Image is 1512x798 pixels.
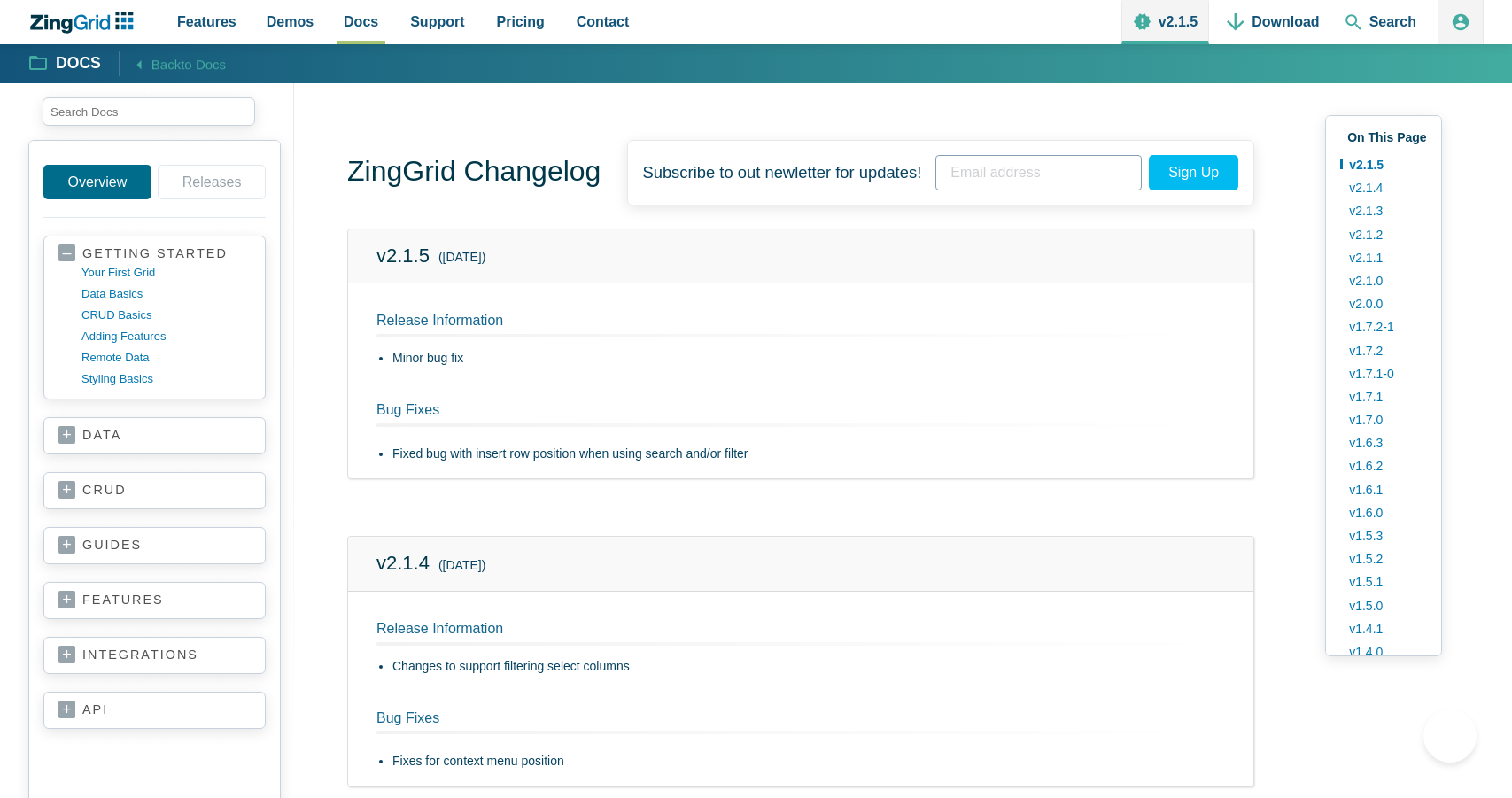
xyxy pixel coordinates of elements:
strong: Docs [56,56,101,72]
li: Changes to support filtering select columns [392,656,1225,678]
a: features [58,592,251,609]
li: Fixed bug with insert row position when using search and/or filter [392,444,1225,465]
a: v1.7.0 [1340,408,1426,431]
a: guides [58,537,251,554]
a: Overview [43,165,151,199]
a: v1.6.0 [1340,501,1426,524]
a: v2.1.3 [1340,199,1426,222]
h2: Bug Fixes [355,709,1204,741]
a: your first grid [81,262,251,283]
a: v1.5.0 [1340,594,1426,617]
span: Back [151,53,226,75]
a: v2.1.2 [1340,223,1426,246]
span: Features [177,10,236,34]
a: styling basics [81,368,251,390]
input: Email address [935,155,1142,190]
span: Pricing [497,10,545,34]
a: v2.1.0 [1340,269,1426,292]
a: v2.1.5 [1340,153,1426,176]
a: v1.5.3 [1340,524,1426,547]
a: adding features [81,326,251,347]
a: data [58,427,251,445]
a: api [58,701,251,719]
li: Minor bug fix [392,348,1225,369]
a: v1.5.2 [1340,547,1426,570]
span: Docs [344,10,378,34]
a: ZingChart Logo. Click to return to the homepage [28,12,143,34]
span: Sign Up [1149,155,1238,190]
small: ([DATE]) [438,247,485,268]
a: v1.4.1 [1340,617,1426,640]
a: v2.1.1 [1340,246,1426,269]
a: data basics [81,283,251,305]
span: Subscribe to out newletter for updates! [642,155,921,190]
a: v1.4.0 [1340,640,1426,663]
a: v1.6.2 [1340,454,1426,477]
iframe: Toggle Customer Support [1423,709,1477,763]
input: search input [43,97,255,126]
a: v1.6.1 [1340,478,1426,501]
small: ([DATE]) [438,555,485,577]
li: Fixes for context menu position [392,751,1225,772]
span: Demos [267,10,314,34]
a: v2.1.5 [376,244,430,267]
a: v1.5.1 [1340,570,1426,593]
span: Contact [577,10,630,34]
a: v1.7.2 [1340,339,1426,362]
h2: Release Information [376,312,1225,337]
a: v1.7.1 [1340,385,1426,408]
a: integrations [58,647,251,664]
a: Backto Docs [119,51,226,75]
a: remote data [81,347,251,368]
a: v1.6.3 [1340,431,1426,454]
a: v2.1.4 [1340,176,1426,199]
a: v1.7.1-0 [1340,362,1426,385]
span: to Docs [181,57,226,72]
h2: Bug Fixes [355,401,1204,433]
a: v2.0.0 [1340,292,1426,315]
a: Releases [158,165,266,199]
a: v1.7.2-1 [1340,315,1426,338]
a: CRUD basics [81,305,251,326]
h2: Release Information [376,620,1225,646]
a: getting started [58,245,251,262]
a: Docs [30,53,101,74]
a: v2.1.4 [376,552,430,574]
span: Support [410,10,464,34]
h1: ZingGrid Changelog [347,153,601,193]
a: crud [58,482,251,500]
